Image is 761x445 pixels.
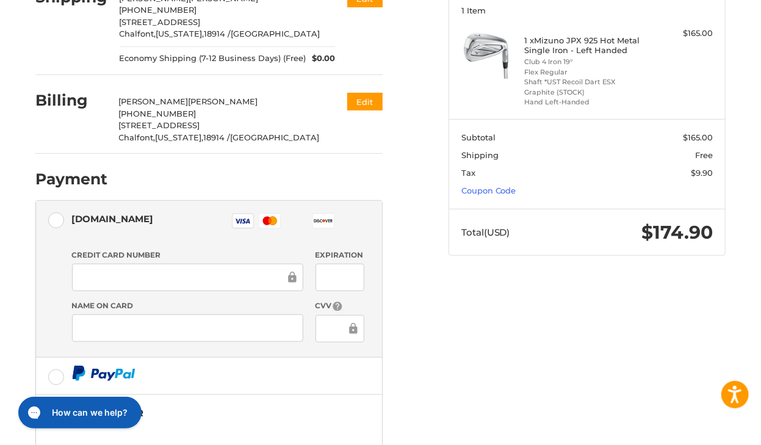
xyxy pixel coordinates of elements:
[119,96,189,106] span: [PERSON_NAME]
[119,132,156,142] span: Chalfont,
[120,52,306,65] span: Economy Shipping (7-12 Business Days) (Free)
[35,170,107,189] h2: Payment
[461,5,713,15] h3: 1 Item
[316,300,365,312] label: CVV
[461,132,496,142] span: Subtotal
[120,17,201,27] span: [STREET_ADDRESS]
[524,35,647,56] h4: 1 x Mizuno JPX 925 Hot Metal Single Iron - Left Handed
[461,150,499,160] span: Shipping
[231,132,320,142] span: [GEOGRAPHIC_DATA]
[231,29,320,38] span: [GEOGRAPHIC_DATA]
[461,226,510,238] span: Total (USD)
[642,221,713,244] span: $174.90
[120,5,197,15] span: [PHONE_NUMBER]
[524,67,647,78] li: Flex Regular
[691,168,713,178] span: $9.90
[72,250,304,261] label: Credit Card Number
[204,29,231,38] span: 18914 /
[35,91,107,110] h2: Billing
[461,186,516,195] a: Coupon Code
[524,57,647,67] li: Club 4 Iron 19°
[72,426,327,436] iframe: PayPal Message 1
[461,168,475,178] span: Tax
[119,120,200,130] span: [STREET_ADDRESS]
[524,77,647,97] li: Shaft *UST Recoil Dart ESX Graphite (STOCK)
[119,109,197,118] span: [PHONE_NUMBER]
[696,150,713,160] span: Free
[72,300,304,311] label: Name on Card
[93,403,326,423] div: Pay Later
[120,29,156,38] span: Chalfont,
[189,96,258,106] span: [PERSON_NAME]
[12,393,145,433] iframe: Gorgias live chat messenger
[683,132,713,142] span: $165.00
[72,209,154,229] div: [DOMAIN_NAME]
[156,29,204,38] span: [US_STATE],
[156,132,204,142] span: [US_STATE],
[650,27,713,40] div: $165.00
[316,250,365,261] label: Expiration
[72,366,135,381] img: PayPal icon
[347,93,383,110] button: Edit
[204,132,231,142] span: 18914 /
[524,97,647,107] li: Hand Left-Handed
[306,52,336,65] span: $0.00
